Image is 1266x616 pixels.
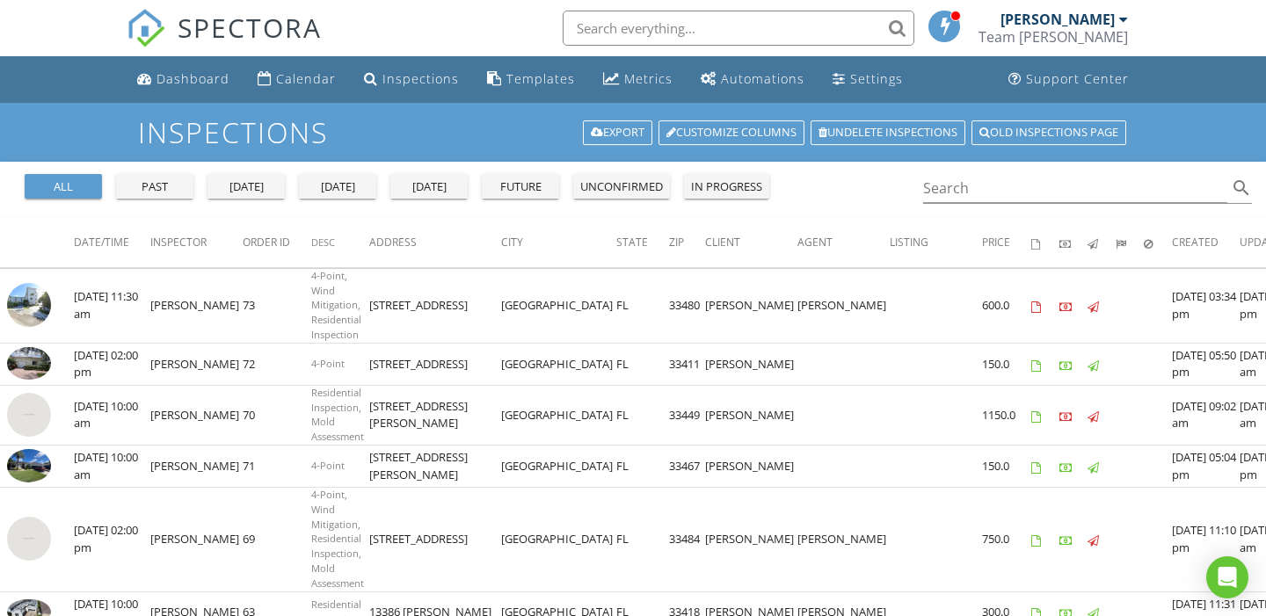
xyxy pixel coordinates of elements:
span: 4-Point [311,357,345,370]
div: Metrics [624,70,673,87]
i: search [1231,178,1252,199]
td: [PERSON_NAME] [705,385,797,445]
span: Client [705,235,740,250]
div: unconfirmed [580,178,663,196]
td: [PERSON_NAME] [150,343,243,385]
th: Created: Not sorted. [1172,218,1240,267]
td: [STREET_ADDRESS][PERSON_NAME] [369,446,501,488]
td: [PERSON_NAME] [150,488,243,592]
img: 9362079%2Fcover_photos%2FBQprdvOAq8vtUMrEeAKP%2Fsmall.jpeg [7,347,51,380]
th: Paid: Not sorted. [1059,218,1088,267]
div: Calendar [276,70,336,87]
td: 750.0 [982,488,1031,592]
th: Order ID: Not sorted. [243,218,311,267]
td: 600.0 [982,268,1031,343]
td: [DATE] 05:04 pm [1172,446,1240,488]
th: Submitted: Not sorted. [1116,218,1144,267]
div: in progress [691,178,762,196]
th: Listing: Not sorted. [890,218,982,267]
div: Team Rigoli [979,28,1128,46]
td: [PERSON_NAME] [705,268,797,343]
td: FL [616,446,669,488]
div: past [123,178,186,196]
span: Listing [890,235,928,250]
td: [PERSON_NAME] [705,446,797,488]
a: Support Center [1001,63,1136,96]
td: [PERSON_NAME] [705,343,797,385]
span: Price [982,235,1010,250]
a: Automations (Basic) [694,63,811,96]
td: 33449 [669,385,705,445]
td: [DATE] 10:00 am [74,385,150,445]
a: Export [583,120,652,145]
td: [PERSON_NAME] [797,268,890,343]
td: 69 [243,488,311,592]
td: 1150.0 [982,385,1031,445]
th: Agent: Not sorted. [797,218,890,267]
th: Inspector: Not sorted. [150,218,243,267]
td: [DATE] 03:34 pm [1172,268,1240,343]
div: future [489,178,552,196]
td: 72 [243,343,311,385]
td: [GEOGRAPHIC_DATA] [501,268,616,343]
button: past [116,174,193,199]
td: 33484 [669,488,705,592]
span: SPECTORA [178,9,322,46]
td: 150.0 [982,343,1031,385]
td: [DATE] 02:00 pm [74,343,150,385]
div: Open Intercom Messenger [1206,556,1248,598]
td: [DATE] 11:10 pm [1172,488,1240,592]
td: [STREET_ADDRESS] [369,488,501,592]
span: Desc [311,236,335,249]
th: Zip: Not sorted. [669,218,705,267]
td: FL [616,268,669,343]
div: Settings [850,70,903,87]
a: Dashboard [130,63,236,96]
img: The Best Home Inspection Software - Spectora [127,9,165,47]
td: [PERSON_NAME] [150,446,243,488]
th: Address: Not sorted. [369,218,501,267]
td: [PERSON_NAME] [797,488,890,592]
div: [DATE] [215,178,278,196]
td: [PERSON_NAME] [150,268,243,343]
td: [PERSON_NAME] [150,385,243,445]
span: City [501,235,523,250]
img: streetview [7,517,51,561]
input: Search [923,174,1227,203]
a: Settings [826,63,910,96]
div: Support Center [1026,70,1129,87]
span: Address [369,235,417,250]
span: Zip [669,235,684,250]
td: [STREET_ADDRESS] [369,268,501,343]
span: Created [1172,235,1219,250]
img: 9331132%2Fcover_photos%2FrJXlzPtpWFKjB5KbGflK%2Fsmall.jpg [7,449,51,482]
span: Agent [797,235,833,250]
img: streetview [7,283,51,327]
button: all [25,174,102,199]
th: Published: Not sorted. [1088,218,1116,267]
span: Date/Time [74,235,129,250]
td: [GEOGRAPHIC_DATA] [501,343,616,385]
span: 4-Point, Wind Mitigation, Residential Inspection [311,269,361,341]
td: [GEOGRAPHIC_DATA] [501,385,616,445]
th: Agreements signed: Not sorted. [1031,218,1059,267]
div: [PERSON_NAME] [1000,11,1115,28]
button: [DATE] [299,174,376,199]
td: [GEOGRAPHIC_DATA] [501,446,616,488]
td: FL [616,385,669,445]
td: [GEOGRAPHIC_DATA] [501,488,616,592]
a: Templates [480,63,582,96]
div: Automations [721,70,804,87]
th: State: Not sorted. [616,218,669,267]
td: [STREET_ADDRESS][PERSON_NAME] [369,385,501,445]
button: unconfirmed [573,174,670,199]
img: streetview [7,393,51,437]
span: 4-Point [311,459,345,472]
td: 71 [243,446,311,488]
div: [DATE] [306,178,369,196]
th: City: Not sorted. [501,218,616,267]
td: 70 [243,385,311,445]
td: 73 [243,268,311,343]
td: [DATE] 02:00 pm [74,488,150,592]
td: FL [616,343,669,385]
